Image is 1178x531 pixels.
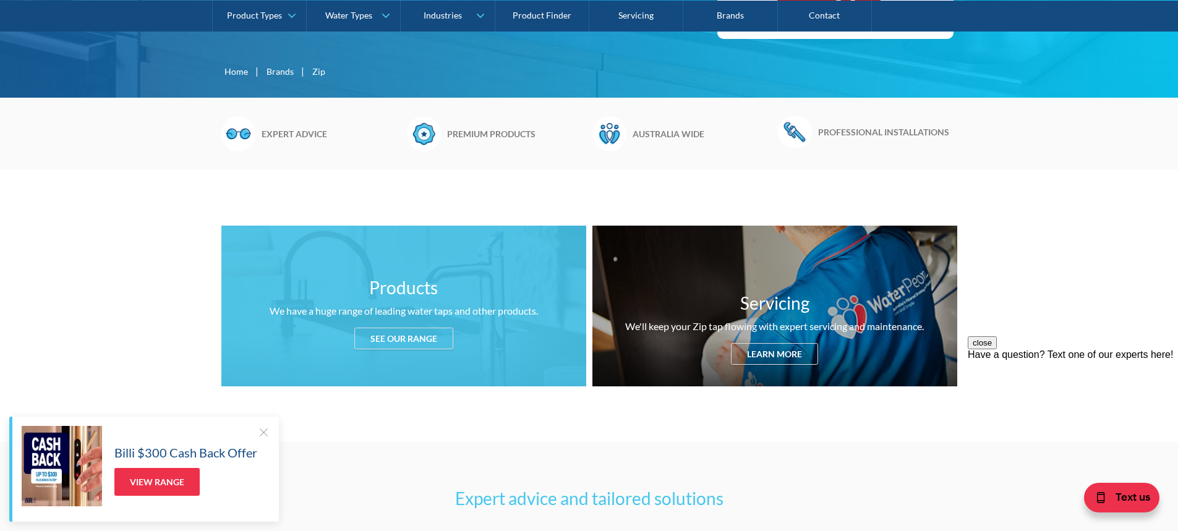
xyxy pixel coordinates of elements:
[740,290,809,316] h3: Servicing
[731,343,818,365] div: Learn more
[592,226,957,386] a: ServicingWe'll keep your Zip tap flowing with expert servicing and maintenance.Learn more
[818,125,957,138] h6: Professional installations
[114,443,257,462] h5: Billi $300 Cash Back Offer
[447,127,586,140] h6: Premium products
[968,336,1178,485] iframe: podium webchat widget prompt
[224,65,248,78] a: Home
[221,116,255,151] img: Glasses
[221,226,586,386] a: ProductsWe have a huge range of leading water taps and other products.See our range
[22,426,102,506] img: Billi $300 Cash Back Offer
[407,116,441,151] img: Badge
[625,319,924,334] div: We'll keep your Zip tap flowing with expert servicing and maintenance.
[300,64,306,79] div: |
[114,468,200,496] a: View Range
[592,116,626,151] img: Waterpeople Symbol
[1054,469,1178,531] iframe: podium webchat widget bubble
[267,65,294,78] a: Brands
[224,485,954,511] h3: Expert advice and tailored solutions
[312,65,325,78] div: Zip
[227,10,282,20] div: Product Types
[325,10,372,20] div: Water Types
[270,304,538,318] div: We have a huge range of leading water taps and other products.
[633,127,772,140] h6: Australia wide
[369,274,438,300] h3: Products
[424,10,462,20] div: Industries
[262,127,401,140] h6: Expert advice
[254,64,260,79] div: |
[778,116,812,147] img: Wrench
[354,328,453,349] div: See our range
